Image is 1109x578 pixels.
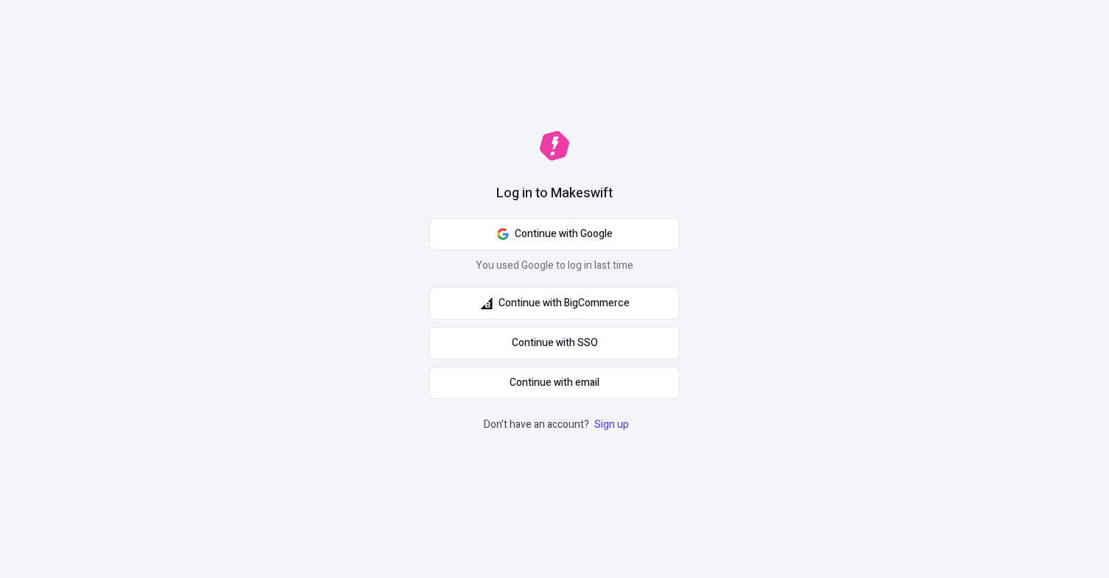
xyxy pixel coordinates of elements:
span: Continue with Google [515,226,613,242]
button: Continue with email [429,367,680,399]
p: You used Google to log in last time [429,258,680,280]
p: Don't have an account? [484,417,632,433]
h1: Log in to Makeswift [496,184,613,203]
span: Continue with BigCommerce [499,295,630,311]
button: Continue with Google [429,218,680,250]
span: Continue with email [510,375,599,391]
button: Continue with BigCommerce [429,287,680,320]
a: Continue with SSO [429,327,680,359]
a: Sign up [591,417,632,432]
